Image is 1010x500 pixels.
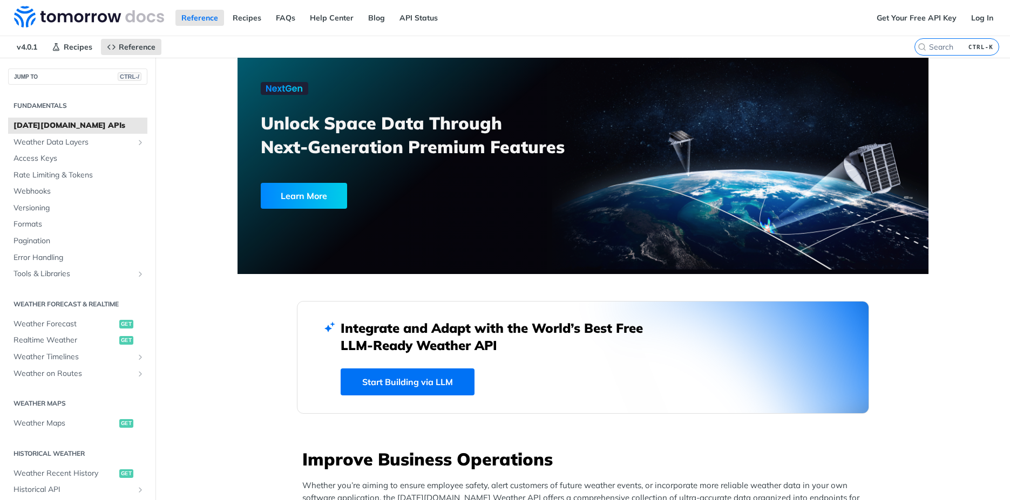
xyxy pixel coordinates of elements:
[175,10,224,26] a: Reference
[8,299,147,309] h2: Weather Forecast & realtime
[13,137,133,148] span: Weather Data Layers
[341,368,475,395] a: Start Building via LLM
[8,449,147,458] h2: Historical Weather
[8,167,147,183] a: Rate Limiting & Tokens
[261,183,528,209] a: Learn More
[118,72,141,81] span: CTRL-/
[8,183,147,200] a: Webhooks
[966,42,996,52] kbd: CTRL-K
[136,270,145,278] button: Show subpages for Tools & Libraries
[119,320,133,328] span: get
[8,482,147,498] a: Historical APIShow subpages for Historical API
[136,369,145,378] button: Show subpages for Weather on Routes
[14,6,164,28] img: Tomorrow.io Weather API Docs
[13,352,133,362] span: Weather Timelines
[8,415,147,431] a: Weather Mapsget
[119,469,133,478] span: get
[362,10,391,26] a: Blog
[136,485,145,494] button: Show subpages for Historical API
[8,200,147,216] a: Versioning
[136,138,145,147] button: Show subpages for Weather Data Layers
[918,43,926,51] svg: Search
[8,118,147,134] a: [DATE][DOMAIN_NAME] APIs
[8,134,147,150] a: Weather Data LayersShow subpages for Weather Data Layers
[13,252,145,263] span: Error Handling
[13,335,117,346] span: Realtime Weather
[13,319,117,330] span: Weather Forecast
[13,236,145,246] span: Pagination
[13,170,145,181] span: Rate Limiting & Tokens
[8,101,147,111] h2: Fundamentals
[8,366,147,382] a: Weather on RoutesShow subpages for Weather on Routes
[101,39,161,55] a: Reference
[8,69,147,85] button: JUMP TOCTRL-/
[13,269,133,279] span: Tools & Libraries
[8,399,147,408] h2: Weather Maps
[11,39,43,55] span: v4.0.1
[119,42,155,52] span: Reference
[13,368,133,379] span: Weather on Routes
[8,216,147,232] a: Formats
[8,332,147,348] a: Realtime Weatherget
[119,336,133,345] span: get
[8,150,147,167] a: Access Keys
[119,419,133,428] span: get
[8,465,147,482] a: Weather Recent Historyget
[13,468,117,479] span: Weather Recent History
[13,418,117,429] span: Weather Maps
[13,203,145,214] span: Versioning
[136,353,145,361] button: Show subpages for Weather Timelines
[8,349,147,365] a: Weather TimelinesShow subpages for Weather Timelines
[13,120,145,131] span: [DATE][DOMAIN_NAME] APIs
[13,219,145,230] span: Formats
[270,10,301,26] a: FAQs
[13,186,145,197] span: Webhooks
[8,266,147,282] a: Tools & LibrariesShow subpages for Tools & Libraries
[8,233,147,249] a: Pagination
[261,183,347,209] div: Learn More
[46,39,98,55] a: Recipes
[871,10,962,26] a: Get Your Free API Key
[8,316,147,332] a: Weather Forecastget
[13,484,133,495] span: Historical API
[64,42,92,52] span: Recipes
[13,153,145,164] span: Access Keys
[394,10,444,26] a: API Status
[965,10,999,26] a: Log In
[341,319,659,354] h2: Integrate and Adapt with the World’s Best Free LLM-Ready Weather API
[261,111,595,159] h3: Unlock Space Data Through Next-Generation Premium Features
[261,82,308,95] img: NextGen
[302,447,869,471] h3: Improve Business Operations
[8,250,147,266] a: Error Handling
[304,10,360,26] a: Help Center
[227,10,267,26] a: Recipes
